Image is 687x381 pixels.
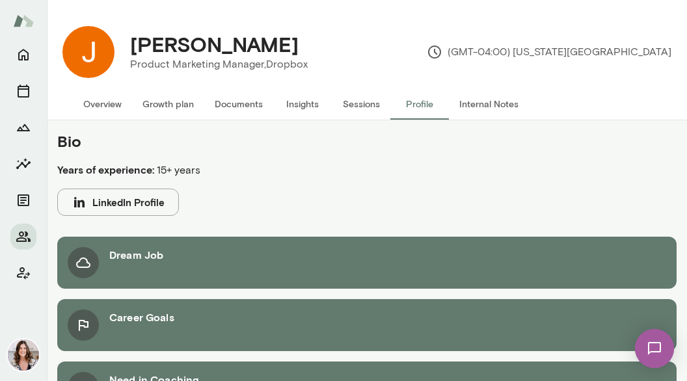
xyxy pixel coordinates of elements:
[57,162,494,178] p: 15+ years
[390,88,449,120] button: Profile
[8,339,39,371] img: Katherine Libonate
[130,57,308,72] p: Product Marketing Manager, Dropbox
[10,224,36,250] button: Members
[427,44,671,60] p: (GMT-04:00) [US_STATE][GEOGRAPHIC_DATA]
[449,88,529,120] button: Internal Notes
[273,88,332,120] button: Insights
[10,114,36,140] button: Growth Plan
[130,32,299,57] h4: [PERSON_NAME]
[10,42,36,68] button: Home
[10,187,36,213] button: Documents
[57,131,494,151] h5: Bio
[109,309,174,325] h6: Career Goals
[13,8,34,33] img: Mento
[10,151,36,177] button: Insights
[332,88,390,120] button: Sessions
[132,88,204,120] button: Growth plan
[57,163,154,176] b: Years of experience:
[57,189,179,216] button: LinkedIn Profile
[204,88,273,120] button: Documents
[10,260,36,286] button: Client app
[62,26,114,78] img: Joanie Martinez
[109,247,163,263] h6: Dream Job
[73,88,132,120] button: Overview
[10,78,36,104] button: Sessions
